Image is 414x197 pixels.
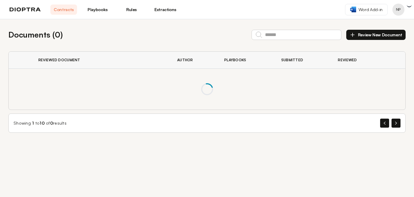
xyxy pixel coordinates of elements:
a: Word Add-in [345,4,388,15]
a: Contracts [50,5,77,15]
a: Playbooks [84,5,111,15]
th: Reviewed [331,52,383,69]
button: Review New Document [346,30,406,40]
a: Rules [118,5,145,15]
img: logo [10,8,41,12]
th: Author [170,52,217,69]
span: 1 [32,120,34,126]
button: Previous [380,119,389,128]
img: word [350,7,356,12]
div: Showing to of results [13,120,67,126]
span: Word Add-in [359,7,383,13]
th: Reviewed Document [31,52,170,69]
span: 10 [40,120,45,126]
button: Profile menu [392,4,404,16]
button: Next [392,119,401,128]
th: Submitted [274,52,331,69]
h2: Documents ( 0 ) [8,29,63,41]
span: Loading [201,83,213,95]
th: Playbooks [217,52,274,69]
span: 0 [50,120,53,126]
a: Extractions [152,5,179,15]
